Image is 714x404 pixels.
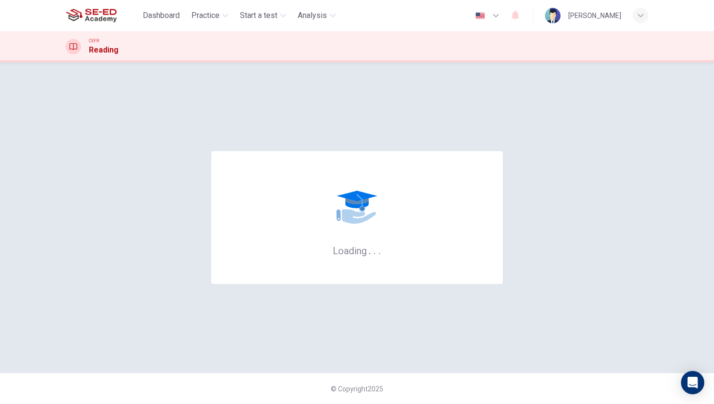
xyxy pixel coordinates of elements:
a: SE-ED Academy logo [66,6,139,25]
span: Start a test [240,10,277,21]
h6: . [368,242,372,258]
div: [PERSON_NAME] [568,10,621,21]
h6: . [373,242,376,258]
span: Dashboard [143,10,180,21]
span: Analysis [298,10,327,21]
button: Practice [187,7,232,24]
button: Dashboard [139,7,184,24]
button: Analysis [294,7,340,24]
span: Practice [191,10,220,21]
img: Profile picture [545,8,561,23]
h1: Reading [89,44,119,56]
div: Open Intercom Messenger [681,371,704,394]
img: SE-ED Academy logo [66,6,117,25]
span: CEFR [89,37,99,44]
h6: Loading [333,244,381,257]
h6: . [378,242,381,258]
button: Start a test [236,7,290,24]
span: © Copyright 2025 [331,385,383,393]
img: en [474,12,486,19]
